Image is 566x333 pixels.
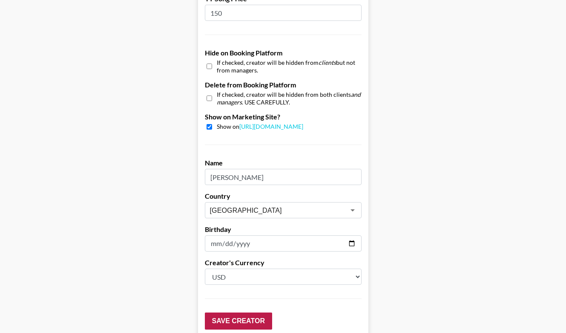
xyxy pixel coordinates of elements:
span: Show on [217,123,303,131]
button: Open [347,204,359,216]
em: and managers [217,91,361,106]
label: Birthday [205,225,362,234]
label: Hide on Booking Platform [205,49,362,57]
label: Country [205,192,362,200]
label: Creator's Currency [205,258,362,267]
span: If checked, creator will be hidden from but not from managers. [217,59,362,74]
a: [URL][DOMAIN_NAME] [239,123,303,130]
em: clients [319,59,336,66]
label: Name [205,159,362,167]
span: If checked, creator will be hidden from both clients . USE CAREFULLY. [217,91,362,106]
input: Save Creator [205,313,272,330]
label: Delete from Booking Platform [205,81,362,89]
label: Show on Marketing Site? [205,113,362,121]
